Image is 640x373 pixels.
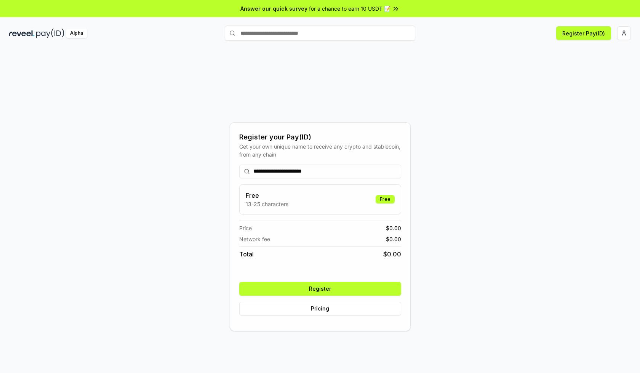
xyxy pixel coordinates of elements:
div: Alpha [66,29,87,38]
span: $ 0.00 [383,250,401,259]
button: Pricing [239,302,401,315]
p: 13-25 characters [246,200,288,208]
span: for a chance to earn 10 USDT 📝 [309,5,390,13]
div: Register your Pay(ID) [239,132,401,142]
button: Register Pay(ID) [556,26,611,40]
span: Price [239,224,252,232]
span: $ 0.00 [386,224,401,232]
div: Get your own unique name to receive any crypto and stablecoin, from any chain [239,142,401,158]
span: $ 0.00 [386,235,401,243]
span: Total [239,250,254,259]
span: Network fee [239,235,270,243]
img: pay_id [36,29,64,38]
img: reveel_dark [9,29,35,38]
button: Register [239,282,401,296]
div: Free [376,195,395,203]
h3: Free [246,191,288,200]
span: Answer our quick survey [240,5,307,13]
